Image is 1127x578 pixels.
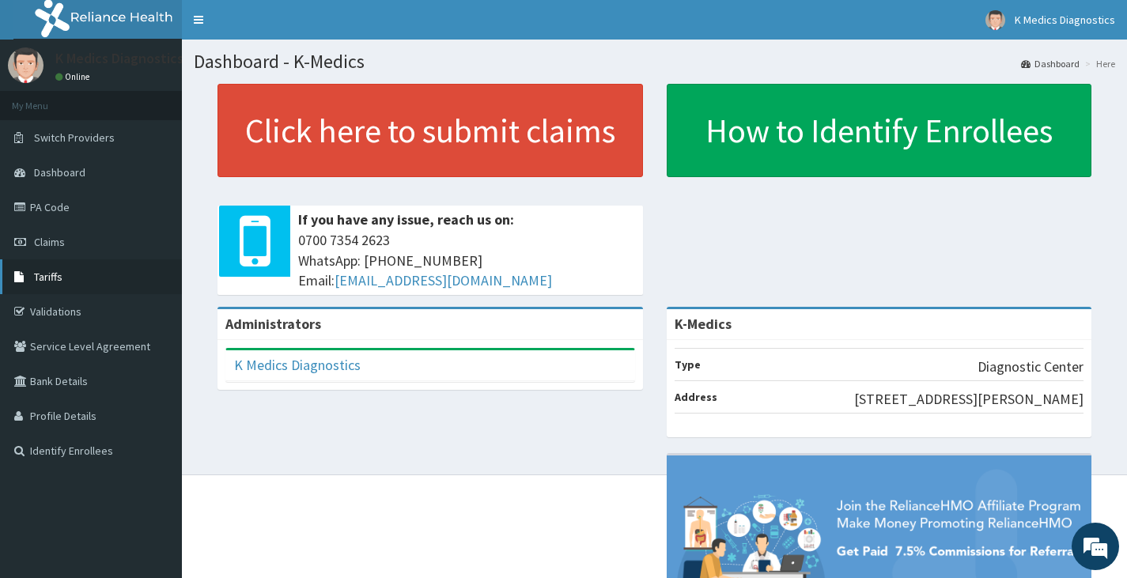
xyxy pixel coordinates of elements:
span: K Medics Diagnostics [1015,13,1115,27]
span: Switch Providers [34,130,115,145]
span: Dashboard [34,165,85,179]
span: Tariffs [34,270,62,284]
a: How to Identify Enrollees [667,84,1092,177]
b: Address [675,390,717,404]
a: K Medics Diagnostics [234,356,361,374]
img: User Image [985,10,1005,30]
p: K Medics Diagnostics [55,51,183,66]
span: 0700 7354 2623 WhatsApp: [PHONE_NUMBER] Email: [298,230,635,291]
h1: Dashboard - K-Medics [194,51,1115,72]
a: Click here to submit claims [217,84,643,177]
a: Dashboard [1021,57,1080,70]
a: [EMAIL_ADDRESS][DOMAIN_NAME] [335,271,552,289]
b: If you have any issue, reach us on: [298,210,514,229]
span: Claims [34,235,65,249]
strong: K-Medics [675,315,732,333]
b: Type [675,357,701,372]
a: Online [55,71,93,82]
li: Here [1081,57,1115,70]
p: Diagnostic Center [978,357,1084,377]
b: Administrators [225,315,321,333]
img: User Image [8,47,43,83]
p: [STREET_ADDRESS][PERSON_NAME] [854,389,1084,410]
